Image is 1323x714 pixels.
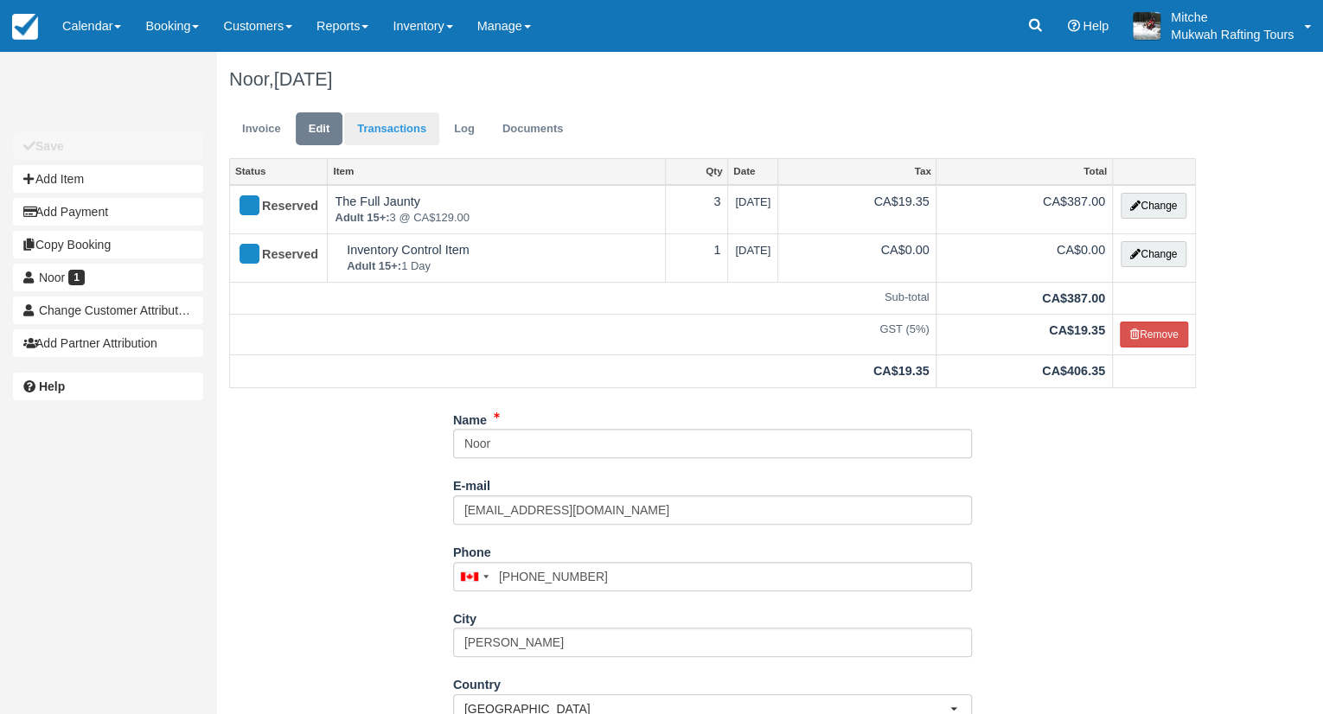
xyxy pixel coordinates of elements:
p: Mukwah Rafting Tours [1171,26,1294,43]
span: [DATE] [735,244,770,257]
a: Qty [666,159,728,183]
button: Add Item [13,165,203,193]
a: Edit [296,112,342,146]
span: 1 [68,270,85,285]
strong: CA$19.35 [873,364,930,378]
strong: Adult 15+ [335,211,389,224]
button: Add Partner Attribution [13,329,203,357]
em: 1 Day [347,258,658,275]
label: Phone [453,538,491,562]
td: 1 [665,233,728,282]
td: 3 [665,185,728,234]
button: Add Payment [13,198,203,226]
button: Change [1121,241,1186,267]
span: Change Customer Attribution [39,303,195,317]
div: Canada: +1 [454,563,494,590]
i: Help [1067,20,1079,32]
em: Sub-total [237,290,929,306]
label: City [453,604,476,628]
button: Remove [1120,322,1188,347]
span: Help [1083,19,1109,33]
strong: CA$406.35 [1042,364,1105,378]
button: Save [13,132,203,160]
b: Save [35,139,64,153]
td: CA$0.00 [936,233,1112,282]
a: Total [936,159,1111,183]
label: Name [453,405,487,430]
a: Invoice [229,112,294,146]
a: Transactions [344,112,439,146]
em: GST (5%) [237,322,929,338]
button: Change Customer Attribution [13,296,203,324]
label: Country [453,670,501,694]
td: CA$19.35 [778,185,936,234]
div: Reserved [237,193,305,220]
div: Reserved [237,241,305,269]
span: [DATE] [735,195,770,208]
a: Log [441,112,488,146]
b: Help [39,379,65,393]
button: Change [1121,193,1186,219]
label: E-mail [453,471,490,495]
strong: CA$19.35 [1049,323,1105,337]
a: Help [13,373,203,400]
td: The Full Jaunty [328,185,665,234]
a: Documents [489,112,577,146]
button: Copy Booking [13,231,203,258]
td: CA$0.00 [778,233,936,282]
a: Date [728,159,777,183]
a: Noor 1 [13,264,203,291]
img: checkfront-main-nav-mini-logo.png [12,14,38,40]
td: CA$387.00 [936,185,1112,234]
p: Mitche [1171,9,1294,26]
img: A1 [1133,12,1160,40]
h1: Noor, [229,69,1196,90]
span: [DATE] [274,68,333,90]
span: Noor [39,271,65,284]
strong: Adult 15+ [347,259,401,272]
a: Status [230,159,327,183]
a: Tax [778,159,936,183]
a: Item [328,159,664,183]
em: 3 @ CA$129.00 [335,210,657,226]
td: Inventory Control Item [328,233,665,282]
strong: CA$387.00 [1042,291,1105,305]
